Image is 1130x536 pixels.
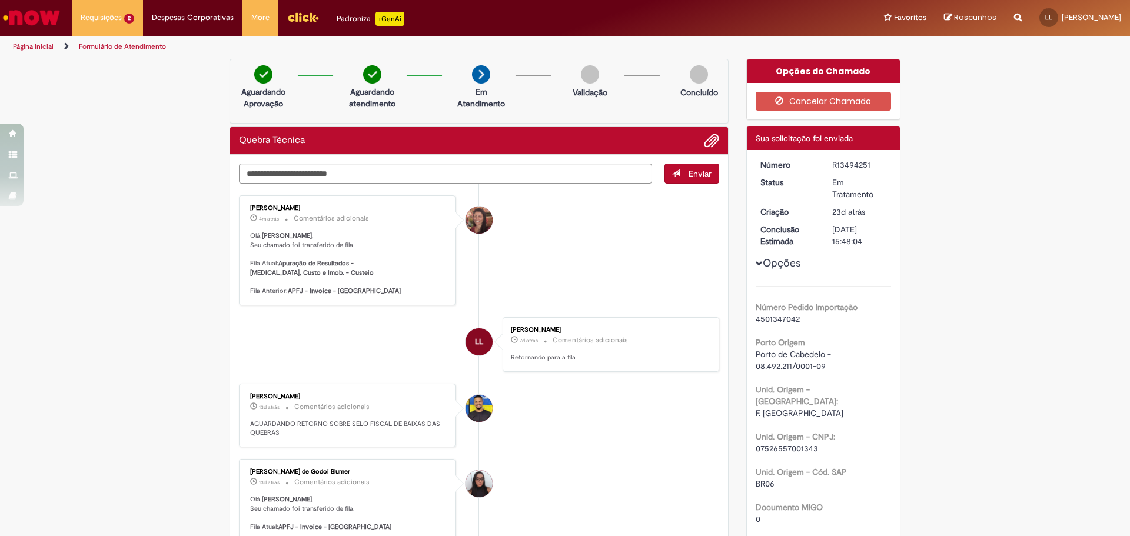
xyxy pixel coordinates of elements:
[752,159,824,171] dt: Número
[832,207,865,217] time: 08/09/2025 11:25:04
[344,86,401,109] p: Aguardando atendimento
[262,495,312,504] b: [PERSON_NAME]
[239,164,652,184] textarea: Digite sua mensagem aqui...
[259,404,280,411] time: 18/09/2025 11:15:03
[124,14,134,24] span: 2
[235,86,292,109] p: Aguardando Aprovação
[337,12,404,26] div: Padroniza
[756,302,858,312] b: Número Pedido Importação
[278,522,391,531] b: APFJ - Invoice - [GEOGRAPHIC_DATA]
[250,259,374,277] b: Apuração de Resultados - [MEDICAL_DATA], Custo e Imob. - Custeio
[259,215,279,222] span: 4m atrás
[756,408,843,418] span: F. [GEOGRAPHIC_DATA]
[294,402,370,412] small: Comentários adicionais
[259,479,280,486] span: 13d atrás
[259,404,280,411] span: 13d atrás
[756,431,835,442] b: Unid. Origem - CNPJ:
[375,12,404,26] p: +GenAi
[664,164,719,184] button: Enviar
[511,327,707,334] div: [PERSON_NAME]
[259,215,279,222] time: 30/09/2025 13:39:10
[832,177,887,200] div: Em Tratamento
[472,65,490,84] img: arrow-next.png
[832,206,887,218] div: 08/09/2025 11:25:04
[690,65,708,84] img: img-circle-grey.png
[756,384,838,407] b: Unid. Origem - [GEOGRAPHIC_DATA]:
[13,42,54,51] a: Página inicial
[520,337,538,344] time: 23/09/2025 15:07:02
[466,328,493,355] div: Leonardo Ely Lauffer
[832,159,887,171] div: R13494251
[553,335,628,345] small: Comentários adicionais
[1,6,62,29] img: ServiceNow
[756,502,823,512] b: Documento MIGO
[756,514,760,524] span: 0
[81,12,122,24] span: Requisições
[466,207,493,234] div: Selma Rosa Resende Marques
[250,420,446,438] p: AGUARDANDO RETORNO SOBRE SELO FISCAL DE BAIXAS DAS QUEBRAS
[894,12,926,24] span: Favoritos
[250,231,446,296] p: Olá, , Seu chamado foi transferido de fila. Fila Atual: Fila Anterior:
[1045,14,1052,21] span: LL
[756,133,853,144] span: Sua solicitação foi enviada
[954,12,996,23] span: Rascunhos
[756,443,818,454] span: 07526557001343
[689,168,712,179] span: Enviar
[9,36,745,58] ul: Trilhas de página
[363,65,381,84] img: check-circle-green.png
[756,314,800,324] span: 4501347042
[680,86,718,98] p: Concluído
[520,337,538,344] span: 7d atrás
[239,135,305,146] h2: Quebra Técnica Histórico de tíquete
[250,205,446,212] div: [PERSON_NAME]
[704,133,719,148] button: Adicionar anexos
[944,12,996,24] a: Rascunhos
[756,337,805,348] b: Porto Origem
[262,231,312,240] b: [PERSON_NAME]
[466,470,493,497] div: Maisa Franco De Godoi Blumer
[581,65,599,84] img: img-circle-grey.png
[251,12,270,24] span: More
[259,479,280,486] time: 18/09/2025 11:11:10
[250,468,446,475] div: [PERSON_NAME] de Godoi Blumer
[511,353,707,362] p: Retornando para a fila
[466,395,493,422] div: André Junior
[752,224,824,247] dt: Conclusão Estimada
[79,42,166,51] a: Formulário de Atendimento
[288,287,401,295] b: APFJ - Invoice - [GEOGRAPHIC_DATA]
[453,86,510,109] p: Em Atendimento
[152,12,234,24] span: Despesas Corporativas
[832,207,865,217] span: 23d atrás
[1062,12,1121,22] span: [PERSON_NAME]
[756,467,847,477] b: Unid. Origem - Cód. SAP
[752,177,824,188] dt: Status
[747,59,900,83] div: Opções do Chamado
[752,206,824,218] dt: Criação
[287,8,319,26] img: click_logo_yellow_360x200.png
[832,224,887,247] div: [DATE] 15:48:04
[294,214,369,224] small: Comentários adicionais
[573,86,607,98] p: Validação
[254,65,272,84] img: check-circle-green.png
[756,478,775,489] span: BR06
[475,328,483,356] span: LL
[294,477,370,487] small: Comentários adicionais
[756,92,892,111] button: Cancelar Chamado
[250,393,446,400] div: [PERSON_NAME]
[756,349,833,371] span: Porto de Cabedelo - 08.492.211/0001-09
